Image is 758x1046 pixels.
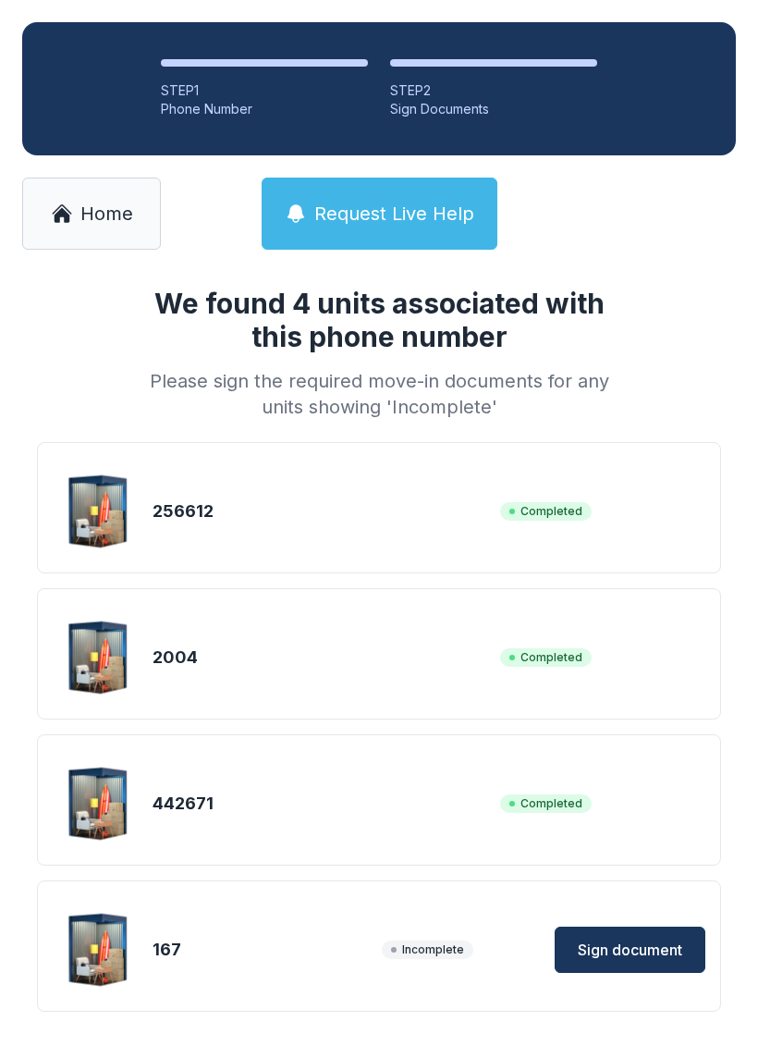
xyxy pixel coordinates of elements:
[578,939,682,961] span: Sign document
[142,368,616,420] div: Please sign the required move-in documents for any units showing 'Incomplete'
[153,645,493,671] div: 2004
[153,937,374,963] div: 167
[153,498,493,524] div: 256612
[390,81,597,100] div: STEP 2
[80,201,133,227] span: Home
[161,100,368,118] div: Phone Number
[314,201,474,227] span: Request Live Help
[142,287,616,353] h1: We found 4 units associated with this phone number
[390,100,597,118] div: Sign Documents
[153,791,493,817] div: 442671
[500,502,592,521] span: Completed
[382,941,473,959] span: Incomplete
[161,81,368,100] div: STEP 1
[500,648,592,667] span: Completed
[500,794,592,813] span: Completed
